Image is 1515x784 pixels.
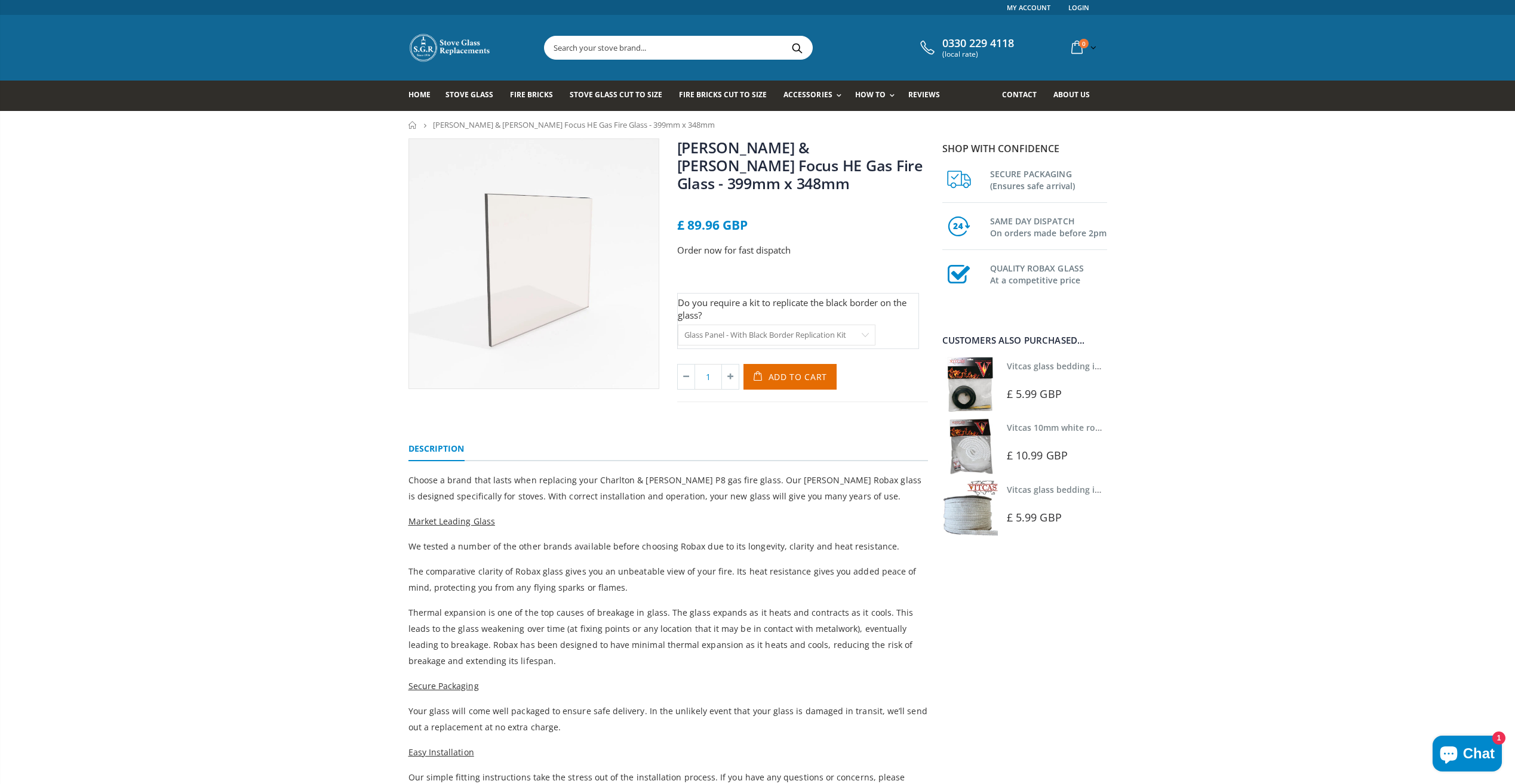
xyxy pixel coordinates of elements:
span: [PERSON_NAME] & [PERSON_NAME] Focus HE Gas Fire Glass - 399mm x 348mm [433,119,715,130]
span: (local rate) [942,50,1014,58]
inbox-online-store-chat: Shopify online store chat [1429,736,1505,774]
div: Customers also purchased... [942,336,1107,345]
span: Market Leading Glass [408,516,495,527]
p: Order now for fast dispatch [677,243,928,257]
span: 0 [1079,39,1089,48]
a: About us [1053,81,1099,111]
a: Fire Bricks [510,81,562,111]
span: Home [408,89,431,100]
img: Vitcas stove glass bedding in tape [942,357,998,412]
a: [PERSON_NAME] & [PERSON_NAME] Focus HE Gas Fire Glass - 399mm x 348mm [677,137,923,193]
a: Description [408,437,465,461]
span: £ 10.99 GBP [1007,448,1068,462]
span: The comparative clarity of Robax glass gives you an unbeatable view of your fire. Its heat resist... [408,566,917,593]
span: Accessories [783,89,832,100]
span: £ 89.96 GBP [677,217,748,233]
button: Add to Cart [743,364,837,390]
a: Stove Glass [445,81,502,111]
a: Contact [1002,81,1046,111]
span: Fire Bricks Cut To Size [679,89,767,100]
img: Vitcas white rope, glue and gloves kit 10mm [942,418,998,474]
span: £ 5.99 GBP [1007,387,1062,401]
span: 0330 229 4118 [942,37,1014,50]
a: Stove Glass Cut To Size [570,81,671,111]
span: Your glass will come well packaged to ensure safe delivery. In the unlikely event that your glass... [408,705,927,733]
a: Accessories [783,81,847,111]
a: Vitcas glass bedding in tape - 2mm x 10mm x 2 meters [1007,360,1230,372]
span: Add to Cart [769,371,828,382]
a: Vitcas 10mm white rope kit - includes rope seal and glue! [1007,422,1241,433]
h3: QUALITY ROBAX GLASS At a competitive price [990,260,1107,286]
input: Search your stove brand... [545,36,946,59]
img: Stove Glass Replacement [408,33,492,63]
span: Reviews [908,89,940,100]
a: Reviews [908,81,949,111]
label: Do you require a kit to replicate the black border on the glass? [678,297,912,322]
span: Secure Packaging [408,680,479,692]
span: Contact [1002,89,1037,100]
span: £ 5.99 GBP [1007,510,1062,524]
a: 0330 229 4118 (local rate) [917,37,1014,58]
span: How To [855,89,886,100]
span: Easy Installation [408,746,474,758]
a: 0 [1067,36,1099,59]
span: Stove Glass [445,89,493,100]
span: We tested a number of the other brands available before choosing Robax due to its longevity, clar... [408,541,899,552]
span: Thermal expansion is one of the top causes of breakage in glass. The glass expands as it heats an... [408,607,914,666]
span: Stove Glass Cut To Size [570,89,662,100]
button: Search [784,36,811,59]
a: Vitcas glass bedding in tape - 2mm x 15mm x 2 meters (White) [1007,484,1261,495]
h3: SECURE PACKAGING (Ensures safe arrival) [990,166,1107,192]
p: Shop with confidence [942,141,1107,156]
img: Vitcas stove glass bedding in tape [942,480,998,536]
span: Choose a brand that lasts when replacing your Charlton & [PERSON_NAME] P8 gas fire glass. Our [PE... [408,474,921,502]
img: Charlton_Jenrick_Focus_HE_Gas_Fire_Glass_800x_crop_center.webp [409,139,659,388]
a: Home [408,121,417,129]
a: Fire Bricks Cut To Size [679,81,776,111]
a: Home [408,81,440,111]
a: How To [855,81,901,111]
span: About us [1053,89,1090,100]
h3: SAME DAY DISPATCH On orders made before 2pm [990,213,1107,239]
span: Fire Bricks [510,89,553,100]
